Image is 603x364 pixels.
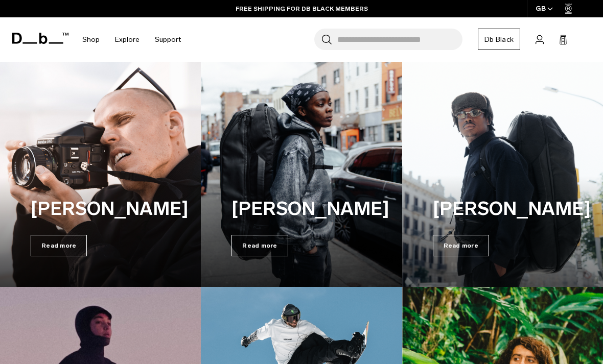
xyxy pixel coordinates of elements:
[433,195,572,223] h3: [PERSON_NAME]
[478,29,520,50] a: Db Black
[82,21,100,58] a: Shop
[231,235,288,256] span: Read more
[236,4,368,13] a: FREE SHIPPING FOR DB BLACK MEMBERS
[201,36,402,287] a: [PERSON_NAME] Read more
[75,17,189,62] nav: Main Navigation
[433,235,489,256] span: Read more
[155,21,181,58] a: Support
[31,235,87,256] span: Read more
[402,36,603,287] a: [PERSON_NAME] Read more
[231,195,371,223] h3: [PERSON_NAME]
[31,195,170,223] h3: [PERSON_NAME]
[115,21,140,58] a: Explore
